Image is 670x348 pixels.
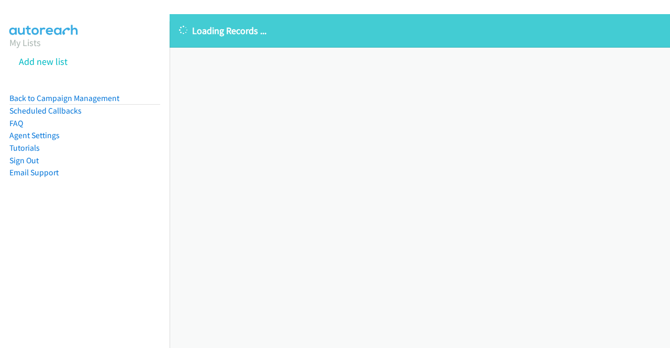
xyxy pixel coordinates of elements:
p: Loading Records ... [179,24,661,38]
a: FAQ [9,118,23,128]
a: Back to Campaign Management [9,93,119,103]
a: Email Support [9,167,59,177]
a: Tutorials [9,143,40,153]
a: Add new list [19,55,68,68]
a: Scheduled Callbacks [9,106,82,116]
a: My Lists [9,37,41,49]
a: Sign Out [9,155,39,165]
a: Agent Settings [9,130,60,140]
